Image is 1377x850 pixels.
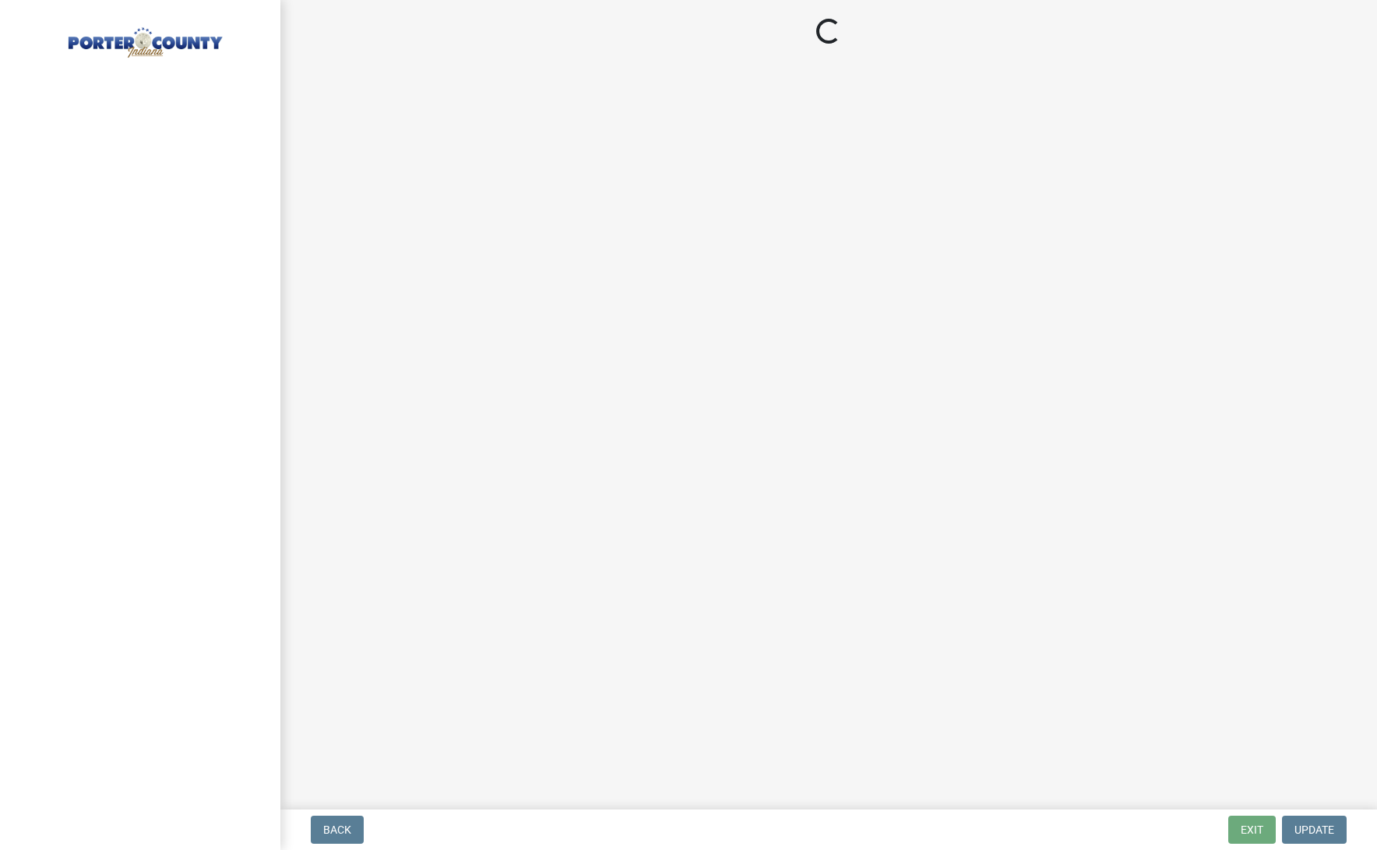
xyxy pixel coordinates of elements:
[1228,816,1276,844] button: Exit
[1294,824,1334,836] span: Update
[311,816,364,844] button: Back
[31,16,255,60] img: Porter County, Indiana
[323,824,351,836] span: Back
[1282,816,1347,844] button: Update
